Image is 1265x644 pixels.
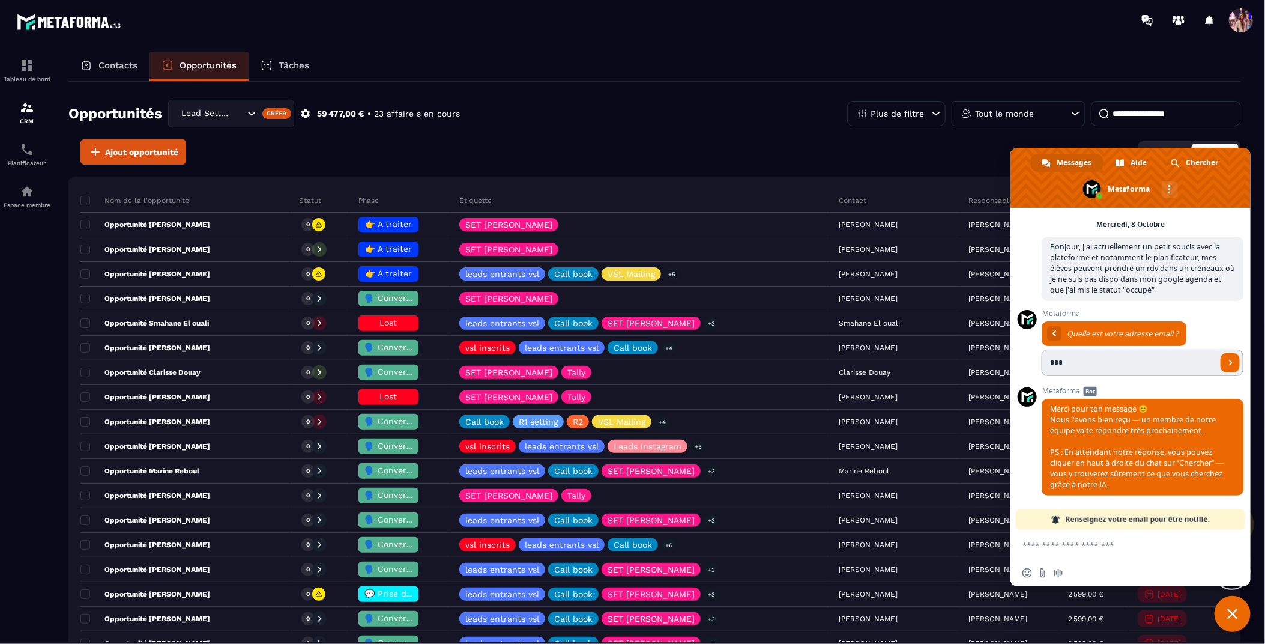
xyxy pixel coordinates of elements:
span: 🗣️ Conversation en cours [364,515,471,524]
a: schedulerschedulerPlanificateur [3,133,51,175]
div: Messages [1031,154,1103,172]
div: Chercher [1160,154,1230,172]
p: +3 [704,317,719,330]
p: Call book [614,541,652,549]
p: 23 affaire s en cours [374,108,460,120]
a: formationformationCRM [3,91,51,133]
p: Espace membre [3,202,51,208]
p: Opportunité [PERSON_NAME] [80,245,210,254]
img: automations [20,184,34,199]
p: R1 setting [519,418,558,426]
p: SET [PERSON_NAME] [465,368,552,377]
p: 0 [306,319,310,327]
img: logo [17,11,125,33]
p: +3 [704,588,719,601]
p: 0 [306,270,310,278]
p: [PERSON_NAME] [969,467,1028,475]
p: SET [PERSON_NAME] [465,491,552,500]
span: Insérer un emoji [1022,568,1032,578]
p: Opportunité [PERSON_NAME] [80,491,210,500]
p: [PERSON_NAME] [969,220,1028,229]
a: formationformationTableau de bord [3,49,51,91]
span: 🗣️ Conversation en cours [364,416,471,426]
p: VSL Mailing [598,418,645,426]
p: [PERSON_NAME] [969,541,1028,549]
p: Responsable [969,196,1014,205]
img: formation [20,100,34,115]
p: Tally [567,393,585,401]
p: 0 [306,245,310,254]
p: [PERSON_NAME] [969,418,1028,426]
p: [PERSON_NAME] [969,565,1028,574]
div: Fermer le chat [1215,596,1251,632]
p: SET [PERSON_NAME] [465,245,552,254]
span: Envoyer un fichier [1038,568,1048,578]
p: leads entrants vsl [465,516,539,524]
p: [PERSON_NAME] [969,319,1028,327]
p: CRM [3,118,51,124]
span: Lost [379,318,397,327]
p: leads entrants vsl [465,467,539,475]
div: Aide [1105,154,1159,172]
p: VSL Mailing [608,270,655,278]
input: Search for option [232,107,244,120]
span: Metaforma [1042,309,1243,318]
p: Opportunité [PERSON_NAME] [80,540,210,550]
img: scheduler [20,142,34,157]
p: • [367,108,371,120]
p: 0 [306,344,310,352]
p: Call book [554,270,593,278]
span: Liste [1212,147,1231,157]
p: leads entrants vsl [465,615,539,623]
span: 🗣️ Conversation en cours [364,342,471,352]
p: [PERSON_NAME] [969,245,1028,254]
span: 👉 A traiter [365,244,412,254]
p: Opportunité Clarisse Douay [80,368,201,377]
p: Opportunité Marine Reboul [80,466,199,476]
p: leads entrants vsl [525,442,599,451]
span: Envoyer [1221,353,1240,372]
p: Call book [554,590,593,598]
p: Opportunité [PERSON_NAME] [80,343,210,353]
p: Opportunité [PERSON_NAME] [80,392,210,402]
p: SET [PERSON_NAME] [608,516,695,524]
span: 🗣️ Conversation en cours [364,367,471,377]
p: [PERSON_NAME] [969,393,1028,401]
span: Merci pour ton message 😊 Nous l’avons bien reçu — un membre de notre équipe va te répondre très p... [1050,404,1224,490]
p: leads entrants vsl [525,541,599,549]
p: vsl inscrits [465,344,510,352]
p: SET [PERSON_NAME] [465,393,552,401]
p: Call book [465,418,504,426]
p: 0 [306,393,310,401]
p: Tout le monde [975,109,1034,118]
p: SET [PERSON_NAME] [608,319,695,327]
span: 🗣️ Conversation en cours [364,564,471,574]
a: Contacts [68,52,149,81]
p: Statut [299,196,321,205]
span: 👉 A traiter [365,219,412,229]
a: automationsautomationsEspace membre [3,175,51,217]
p: Opportunité [PERSON_NAME] [80,515,210,525]
span: Aide [1131,154,1147,172]
p: Call book [554,565,593,574]
p: 0 [306,467,310,475]
div: Créer [262,108,292,119]
span: 👉 A traiter [365,269,412,278]
p: leads entrants vsl [465,590,539,598]
p: 0 [306,590,310,598]
p: +5 [690,440,706,453]
span: Metaforma [1042,387,1243,395]
p: Call book [614,344,652,352]
p: 2 599,00 € [1069,615,1104,623]
p: Opportunité [PERSON_NAME] [80,220,210,229]
p: +3 [704,563,719,576]
p: 0 [306,491,310,500]
p: Tâches [279,60,309,71]
p: Opportunité [PERSON_NAME] [80,294,210,303]
p: Opportunité [PERSON_NAME] [80,589,210,599]
span: Bot [1084,387,1097,396]
p: [PERSON_NAME] [969,344,1028,352]
p: Opportunité [PERSON_NAME] [80,269,210,279]
span: Carte [1161,147,1183,157]
p: SET [PERSON_NAME] [608,467,695,475]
